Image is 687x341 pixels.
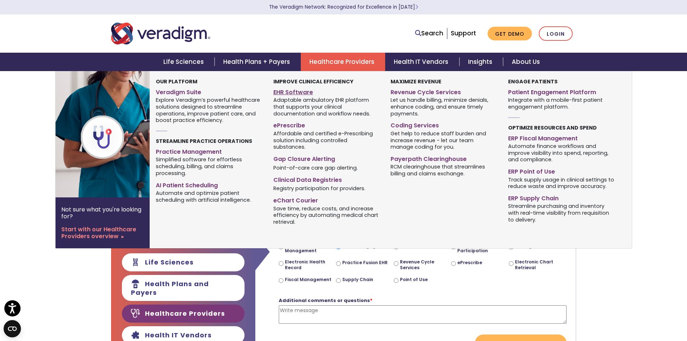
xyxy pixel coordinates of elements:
[508,142,615,163] span: Automate finance workflows and improve visibility into spend, reporting, and compliance.
[457,242,506,254] label: Clinical Registry Participation
[273,96,380,117] span: Adaptable ambulatory EHR platform that supports your clinical documentation and workflow needs.
[508,165,615,176] a: ERP Point of Use
[279,297,373,304] strong: Additional comments or questions
[400,243,448,249] label: Predictive Scheduler
[342,260,388,266] label: Practice Fusion EHR
[273,164,358,171] span: Point-of-care care gap alerting.
[457,260,482,266] label: ePrescribe
[269,4,418,10] a: The Veradigm Network: Recognized for Excellence in [DATE]Learn More
[156,96,262,124] span: Explore Veradigm’s powerful healthcare solutions designed to streamline operations, improve patie...
[515,259,564,270] label: Electronic Chart Retrieval
[539,26,573,41] a: Login
[61,226,144,240] a: Start with our Healthcare Providers overview
[273,153,380,163] a: Gap Closure Alerting
[273,78,353,85] strong: Improve Clinical Efficiency
[342,277,373,283] label: Supply Chain
[391,130,497,150] span: Get help to reduce staff burden and increase revenue - let our team manage coding for you.
[508,96,615,110] span: Integrate with a mobile-first patient engagement platform.
[4,320,21,337] button: Open CMP widget
[273,194,380,205] a: eChart Courier
[391,153,497,163] a: Payerpath Clearinghouse
[156,189,262,203] span: Automate and optimize patient scheduling with artificial intelligence.
[391,163,497,177] span: RCM clearinghouse that streamlines billing and claims exchange.
[61,206,144,220] p: Not sure what you're looking for?
[391,86,497,96] a: Revenue Cycle Services
[508,124,597,131] strong: Optimize Resources and Spend
[273,119,380,130] a: ePrescribe
[156,86,262,96] a: Veradigm Suite
[156,78,197,85] strong: Our Platform
[342,243,391,249] label: Patient Engagement
[515,243,552,249] label: Coding Services
[508,176,615,190] span: Track supply usage in clinical settings to reduce waste and improve accuracy.
[415,4,418,10] span: Learn More
[385,53,459,71] a: Health IT Vendors
[285,277,331,283] label: Fiscal Management
[503,53,549,71] a: About Us
[111,22,210,45] img: Veradigm logo
[508,78,558,85] strong: Engage Patients
[155,53,215,71] a: Life Sciences
[215,53,301,71] a: Health Plans + Payers
[400,259,449,270] label: Revenue Cycle Services
[273,130,380,150] span: Affordable and certified e-Prescribing solution including controlled substances.
[156,145,262,156] a: Practice Management
[543,305,678,332] iframe: Drift Chat Widget
[451,29,476,38] a: Support
[156,137,252,145] strong: Streamline Practice Operations
[285,259,334,270] label: Electronic Health Record
[273,174,380,184] a: Clinical Data Registries
[285,242,334,254] label: Practice Management
[508,192,615,202] a: ERP Supply Chain
[488,27,532,41] a: Get Demo
[508,202,615,223] span: Streamline purchasing and inventory with real-time visibility from requisition to delivery.
[301,53,385,71] a: Healthcare Providers
[391,78,441,85] strong: Maximize Revenue
[156,156,262,177] span: Simplified software for effortless scheduling, billing, and claims processing.
[273,205,380,226] span: Save time, reduce costs, and increase efficiency by automating medical chart retrieval.
[400,277,428,283] label: Point of Use
[156,179,262,189] a: AI Patient Scheduling
[415,29,443,38] a: Search
[459,53,503,71] a: Insights
[508,86,615,96] a: Patient Engagement Platform
[273,185,365,192] span: Registry participation for providers.
[273,86,380,96] a: EHR Software
[56,71,172,197] img: Healthcare Provider
[508,132,615,143] a: ERP Fiscal Management
[391,119,497,130] a: Coding Services
[391,96,497,117] span: Let us handle billing, minimize denials, enhance coding, and ensure timely payments.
